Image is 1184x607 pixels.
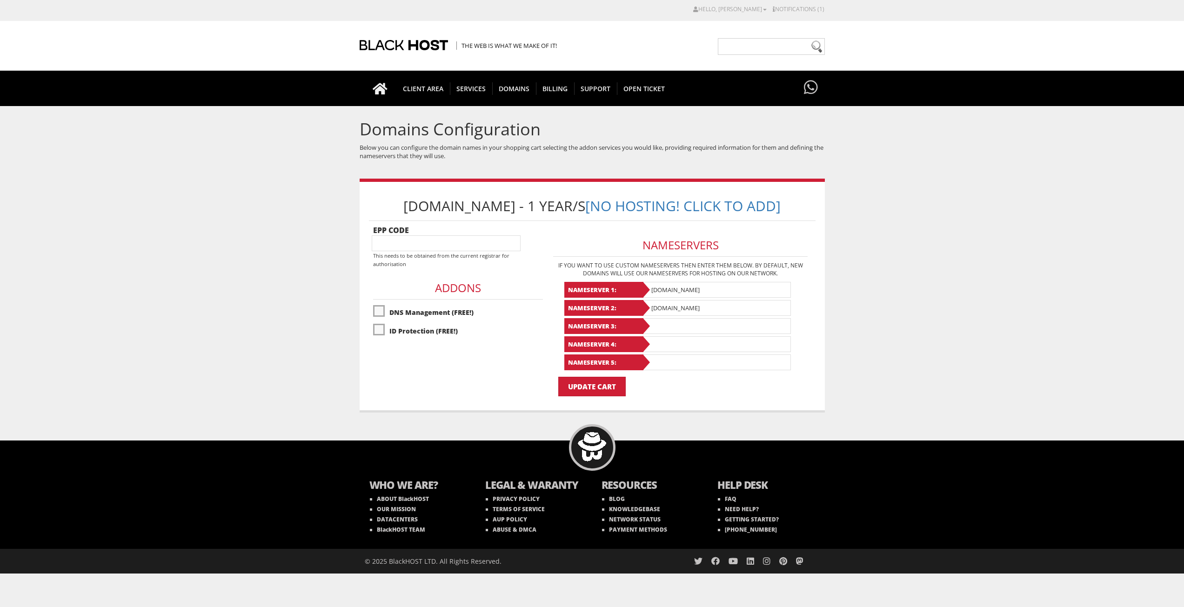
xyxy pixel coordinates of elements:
input: Need help? [718,38,825,55]
span: The Web is what we make of it! [456,41,557,50]
p: Below you can configure the domain names in your shopping cart selecting the addon services you w... [360,143,825,160]
a: Hello, [PERSON_NAME] [693,5,767,13]
span: Billing [536,82,575,95]
a: Domains [492,71,536,106]
b: LEGAL & WARANTY [485,478,583,494]
span: Open Ticket [617,82,671,95]
img: BlackHOST mascont, Blacky. [577,432,607,461]
span: CLIENT AREA [396,82,450,95]
b: Nameserver 5: [564,354,643,370]
a: Open Ticket [617,71,671,106]
span: Support [574,82,617,95]
a: FAQ [718,495,736,503]
b: WHO WE ARE? [369,478,467,494]
a: NETWORK STATUS [602,515,661,523]
span: Domains [492,82,536,95]
a: GETTING STARTED? [718,515,779,523]
span: SERVICES [450,82,493,95]
h1: [DOMAIN_NAME] - 1 Year/s [369,191,816,221]
b: Nameserver 3: [564,318,643,334]
b: HELP DESK [717,478,815,494]
a: TERMS OF SERVICE [486,505,545,513]
a: ABUSE & DMCA [486,526,536,534]
a: Billing [536,71,575,106]
a: AUP POLICY [486,515,527,523]
a: DATACENTERS [370,515,418,523]
h1: Domains Configuration [360,120,825,139]
h3: Addons [373,277,543,299]
a: [No Hosting! Click to Add] [585,196,781,215]
a: BLOG [602,495,625,503]
b: Nameserver 1: [564,282,643,298]
b: EPP Code [373,225,409,235]
a: Have questions? [802,71,820,105]
a: Support [574,71,617,106]
small: This needs to be obtained from the current registrar for authorisation [373,252,509,267]
a: PRIVACY POLICY [486,495,540,503]
a: BlackHOST TEAM [370,526,425,534]
label: ID Protection (FREE!) [373,323,543,339]
input: Update Cart [558,377,626,396]
a: SERVICES [450,71,493,106]
a: CLIENT AREA [396,71,450,106]
b: Nameserver 2: [564,300,643,316]
p: If you want to use custom nameservers then enter them below. By default, new domains will use our... [553,261,808,277]
a: ABOUT BlackHOST [370,495,429,503]
a: Go to homepage [363,71,397,106]
a: PAYMENT METHODS [602,526,667,534]
div: © 2025 BlackHOST LTD. All Rights Reserved. [365,549,588,574]
h3: Nameservers [553,234,808,256]
b: RESOURCES [602,478,699,494]
a: OUR MISSION [370,505,416,513]
a: Notifications (1) [773,5,824,13]
a: [PHONE_NUMBER] [718,526,777,534]
b: Nameserver 4: [564,336,643,352]
label: DNS Management (FREE!) [373,304,543,320]
a: NEED HELP? [718,505,759,513]
a: KNOWLEDGEBASE [602,505,660,513]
